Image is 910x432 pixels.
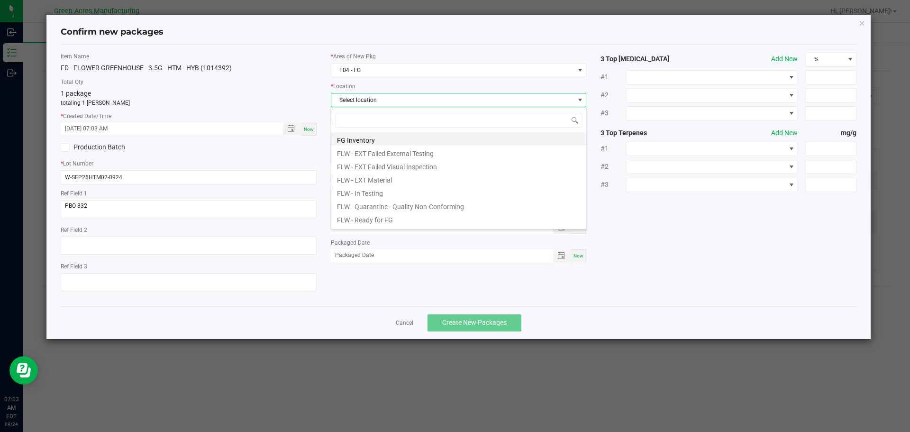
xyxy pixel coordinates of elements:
[61,52,317,61] label: Item Name
[331,249,543,261] input: Packaged Date
[771,54,798,64] button: Add New
[61,26,857,38] h4: Confirm new packages
[304,127,314,132] span: Now
[573,253,583,258] span: Now
[283,123,301,135] span: Toggle popup
[553,249,572,262] span: Toggle popup
[601,144,626,154] span: #1
[61,78,317,86] label: Total Qty
[428,314,521,331] button: Create New Packages
[331,52,587,61] label: Area of New Pkg
[442,319,507,326] span: Create New Packages
[601,108,626,118] span: #3
[573,225,583,230] span: Now
[806,53,844,66] span: %
[61,189,317,198] label: Ref Field 1
[331,93,574,107] span: Select location
[61,99,317,107] p: totaling 1 [PERSON_NAME]
[601,128,703,138] strong: 3 Top Terpenes
[61,90,91,97] span: 1 package
[61,123,273,135] input: Created Datetime
[61,226,317,234] label: Ref Field 2
[61,262,317,271] label: Ref Field 3
[9,356,38,385] iframe: Resource center
[61,142,182,152] label: Production Batch
[601,72,626,82] span: #1
[61,63,317,73] div: FD - FLOWER GREENHOUSE - 3.5G - HTM - HYB (1014392)
[331,64,574,77] span: F04 - FG
[601,54,703,64] strong: 3 Top [MEDICAL_DATA]
[61,112,317,120] label: Created Date/Time
[601,90,626,100] span: #2
[601,162,626,172] span: #2
[771,128,798,138] button: Add New
[331,239,587,247] label: Packaged Date
[61,159,317,168] label: Lot Number
[601,180,626,190] span: #3
[331,82,587,91] label: Location
[805,128,856,138] strong: mg/g
[396,319,413,327] a: Cancel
